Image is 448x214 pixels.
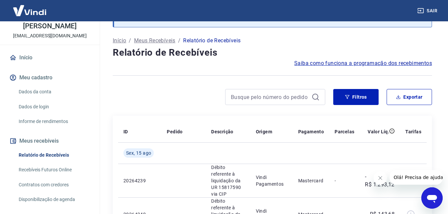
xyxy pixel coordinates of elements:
[256,128,272,135] p: Origem
[390,170,443,185] iframe: Mensagem da empresa
[374,171,387,185] iframe: Fechar mensagem
[405,128,421,135] p: Tarifas
[298,128,324,135] p: Pagamento
[134,37,175,45] a: Meus Recebíveis
[294,59,432,67] a: Saiba como funciona a programação dos recebimentos
[113,37,126,45] a: Início
[16,163,92,177] a: Recebíveis Futuros Online
[211,128,234,135] p: Descrição
[123,177,156,184] p: 20264239
[16,100,92,114] a: Dados de login
[368,128,389,135] p: Valor Líq.
[335,177,354,184] p: -
[178,37,180,45] p: /
[256,174,288,187] p: Vindi Pagamentos
[387,89,432,105] button: Exportar
[16,178,92,192] a: Contratos com credores
[16,115,92,128] a: Informe de rendimentos
[8,70,92,85] button: Meu cadastro
[365,173,395,189] p: -R$ 1.293,12
[13,32,87,39] p: [EMAIL_ADDRESS][DOMAIN_NAME]
[8,0,51,21] img: Vindi
[183,37,241,45] p: Relatório de Recebíveis
[123,128,128,135] p: ID
[298,177,324,184] p: Mastercard
[8,134,92,148] button: Meus recebíveis
[333,89,379,105] button: Filtros
[16,85,92,99] a: Dados da conta
[421,187,443,209] iframe: Botão para abrir a janela de mensagens
[23,23,76,30] p: [PERSON_NAME]
[211,164,245,197] p: Débito referente à liquidação da UR 15817590 via CIP
[126,150,151,156] span: Sex, 15 ago
[113,46,432,59] h4: Relatório de Recebíveis
[335,128,354,135] p: Parcelas
[416,5,440,17] button: Sair
[16,148,92,162] a: Relatório de Recebíveis
[129,37,131,45] p: /
[4,5,56,10] span: Olá! Precisa de ajuda?
[16,193,92,206] a: Disponibilização de agenda
[8,50,92,65] a: Início
[231,92,309,102] input: Busque pelo número do pedido
[167,128,182,135] p: Pedido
